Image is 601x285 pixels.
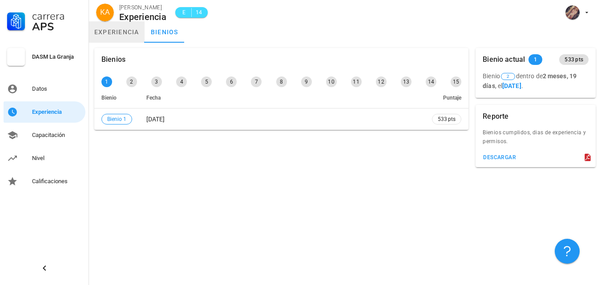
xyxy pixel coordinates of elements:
[181,8,188,17] span: E
[119,3,166,12] div: [PERSON_NAME]
[443,95,461,101] span: Puntaje
[201,76,212,87] div: 5
[100,4,109,21] span: KA
[146,95,161,101] span: Fecha
[534,54,537,65] span: 1
[145,21,185,43] a: bienios
[483,48,525,71] div: Bienio actual
[32,108,82,116] div: Experiencia
[139,87,425,108] th: Fecha
[195,8,202,17] span: 14
[498,82,523,89] span: el .
[483,72,577,89] span: Bienio dentro de ,
[32,155,82,162] div: Nivel
[4,171,85,192] a: Calificaciones
[476,128,596,151] div: Bienios cumplidos, dias de experiencia y permisos.
[101,48,125,71] div: Bienios
[4,78,85,100] a: Datos
[425,87,468,108] th: Puntaje
[565,54,583,65] span: 533 pts
[565,5,580,20] div: avatar
[32,53,82,60] div: DASM La Granja
[226,76,237,87] div: 6
[507,73,509,80] span: 2
[251,76,262,87] div: 7
[32,85,82,92] div: Datos
[479,151,520,164] button: descargar
[126,76,137,87] div: 2
[451,76,461,87] div: 15
[426,76,436,87] div: 14
[483,154,516,161] div: descargar
[32,178,82,185] div: Calificaciones
[4,124,85,146] a: Capacitación
[119,12,166,22] div: Experiencia
[101,76,112,87] div: 1
[101,95,117,101] span: Bienio
[438,115,456,124] span: 533 pts
[4,148,85,169] a: Nivel
[176,76,187,87] div: 4
[146,116,165,123] span: [DATE]
[32,11,82,21] div: Carrera
[326,76,337,87] div: 10
[4,101,85,123] a: Experiencia
[401,76,411,87] div: 13
[301,76,312,87] div: 9
[483,105,508,128] div: Reporte
[32,21,82,32] div: APS
[376,76,387,87] div: 12
[151,76,162,87] div: 3
[96,4,114,21] div: avatar
[276,76,287,87] div: 8
[502,82,521,89] b: [DATE]
[351,76,362,87] div: 11
[32,132,82,139] div: Capacitación
[107,114,126,124] span: Bienio 1
[89,21,145,43] a: experiencia
[94,87,139,108] th: Bienio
